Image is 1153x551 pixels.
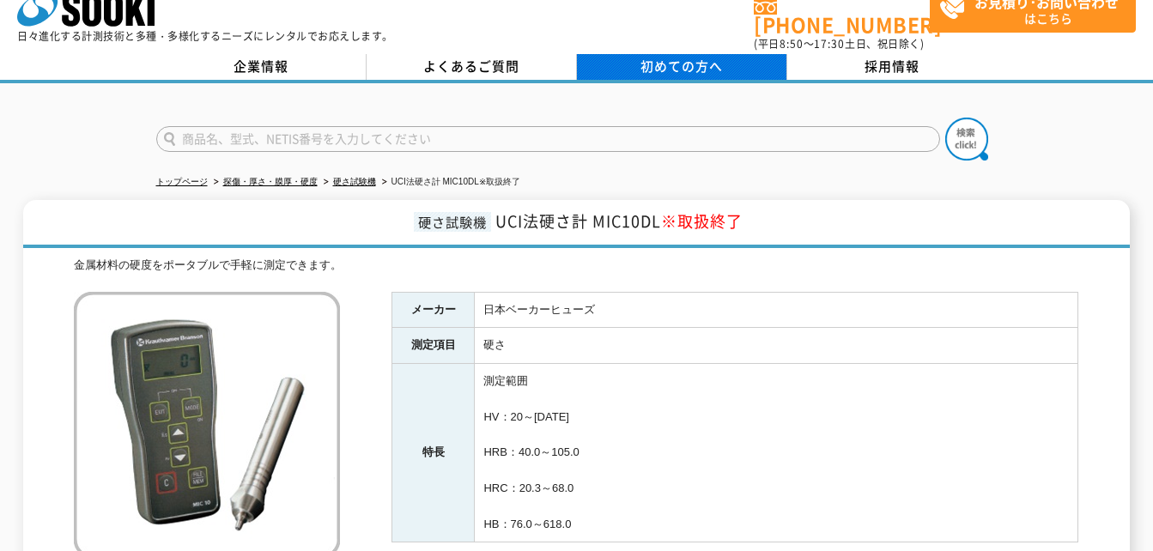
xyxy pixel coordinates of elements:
span: UCI法硬さ計 MIC10DL [495,209,743,233]
span: 硬さ試験機 [414,212,491,232]
img: btn_search.png [945,118,988,160]
a: 探傷・厚さ・膜厚・硬度 [223,177,318,186]
a: 初めての方へ [577,54,787,80]
a: トップページ [156,177,208,186]
th: 特長 [392,364,475,542]
input: 商品名、型式、NETIS番号を入力してください [156,126,940,152]
div: 金属材料の硬度をポータブルで手軽に測定できます。 [74,257,1078,275]
a: 企業情報 [156,54,367,80]
span: 初めての方へ [640,57,723,76]
span: (平日 ～ 土日、祝日除く) [754,36,924,51]
td: 日本ベーカーヒューズ [475,292,1078,328]
th: 測定項目 [392,328,475,364]
p: 日々進化する計測技術と多種・多様化するニーズにレンタルでお応えします。 [17,31,393,41]
a: 硬さ試験機 [333,177,376,186]
th: メーカー [392,292,475,328]
td: 硬さ [475,328,1078,364]
a: 採用情報 [787,54,998,80]
span: 8:50 [780,36,804,51]
span: 17:30 [814,36,845,51]
span: ※取扱終了 [661,209,743,233]
li: UCI法硬さ計 MIC10DL※取扱終了 [379,173,520,191]
td: 測定範囲 HV：20～[DATE] HRB：40.0～105.0 HRC：20.3～68.0 HB：76.0～618.0 [475,364,1078,542]
a: よくあるご質問 [367,54,577,80]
